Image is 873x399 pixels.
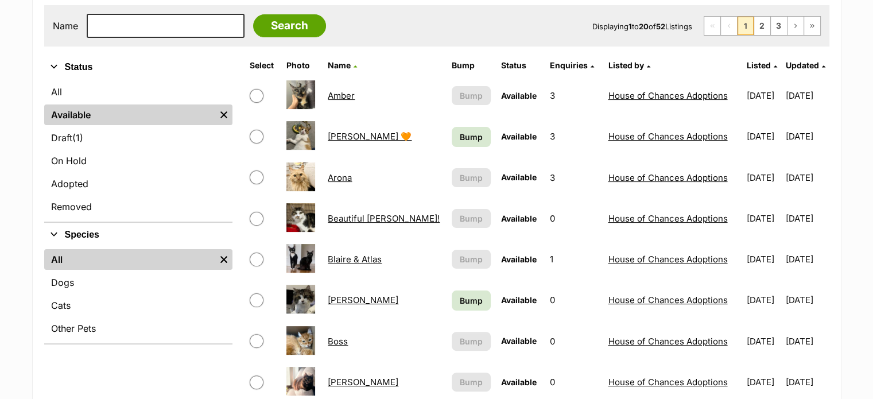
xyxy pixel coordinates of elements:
td: [DATE] [742,76,785,115]
th: Select [245,56,281,75]
a: Dogs [44,272,232,293]
input: Search [253,14,326,37]
span: Available [501,91,537,100]
td: [DATE] [742,117,785,156]
a: Remove filter [215,249,232,270]
strong: 20 [639,22,649,31]
button: Status [44,60,232,75]
button: Bump [452,168,490,187]
td: [DATE] [786,239,828,279]
button: Bump [452,250,490,269]
td: [DATE] [786,321,828,361]
span: First page [704,17,720,35]
strong: 1 [628,22,632,31]
a: Name [328,60,357,70]
a: [PERSON_NAME] 🧡 [328,131,412,142]
span: Listed by [608,60,643,70]
span: Bump [460,376,483,388]
span: Name [328,60,351,70]
span: Bump [460,335,483,347]
a: House of Chances Adoptions [608,90,727,101]
td: [DATE] [786,199,828,238]
button: Bump [452,86,490,105]
a: Cats [44,295,232,316]
span: translation missing: en.admin.listings.index.attributes.enquiries [550,60,588,70]
a: Last page [804,17,820,35]
a: Beautiful [PERSON_NAME]! [328,213,440,224]
a: Other Pets [44,318,232,339]
a: All [44,249,215,270]
span: Bump [460,131,483,143]
label: Name [53,21,78,31]
span: (1) [72,131,83,145]
span: Available [501,377,537,387]
td: [DATE] [742,239,785,279]
span: Bump [460,253,483,265]
a: House of Chances Adoptions [608,336,727,347]
span: Page 1 [738,17,754,35]
a: Listed by [608,60,650,70]
a: House of Chances Adoptions [608,172,727,183]
a: Blaire & Atlas [328,254,382,265]
a: Boss [328,336,348,347]
a: House of Chances Adoptions [608,295,727,305]
button: Bump [452,332,490,351]
span: Previous page [721,17,737,35]
a: Remove filter [215,104,232,125]
span: Available [501,295,537,305]
a: Listed [747,60,777,70]
a: Removed [44,196,232,217]
a: House of Chances Adoptions [608,377,727,388]
button: Bump [452,209,490,228]
td: 0 [545,280,602,320]
td: [DATE] [786,76,828,115]
a: Adopted [44,173,232,194]
td: [DATE] [742,280,785,320]
a: Updated [786,60,825,70]
div: Status [44,79,232,222]
span: Bump [460,212,483,224]
a: Arona [328,172,352,183]
a: House of Chances Adoptions [608,213,727,224]
span: Updated [786,60,819,70]
a: [PERSON_NAME] [328,377,398,388]
th: Photo [282,56,323,75]
div: Species [44,247,232,343]
nav: Pagination [704,16,821,36]
span: Available [501,172,537,182]
a: Page 3 [771,17,787,35]
span: Bump [460,295,483,307]
td: 0 [545,199,602,238]
a: All [44,82,232,102]
a: Available [44,104,215,125]
span: Displaying to of Listings [592,22,692,31]
span: Available [501,254,537,264]
span: Available [501,131,537,141]
a: Bump [452,127,490,147]
td: [DATE] [786,117,828,156]
th: Status [496,56,544,75]
td: 3 [545,76,602,115]
td: [DATE] [786,158,828,197]
span: Listed [747,60,771,70]
th: Bump [447,56,495,75]
td: [DATE] [742,199,785,238]
button: Species [44,227,232,242]
td: [DATE] [742,158,785,197]
a: [PERSON_NAME] [328,295,398,305]
td: [DATE] [786,280,828,320]
td: 1 [545,239,602,279]
strong: 52 [656,22,665,31]
span: Bump [460,172,483,184]
a: Amber [328,90,355,101]
a: Next page [787,17,804,35]
td: 3 [545,117,602,156]
a: House of Chances Adoptions [608,254,727,265]
td: 0 [545,321,602,361]
td: 3 [545,158,602,197]
td: [DATE] [742,321,785,361]
a: Bump [452,290,490,311]
a: On Hold [44,150,232,171]
a: Draft [44,127,232,148]
a: House of Chances Adoptions [608,131,727,142]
